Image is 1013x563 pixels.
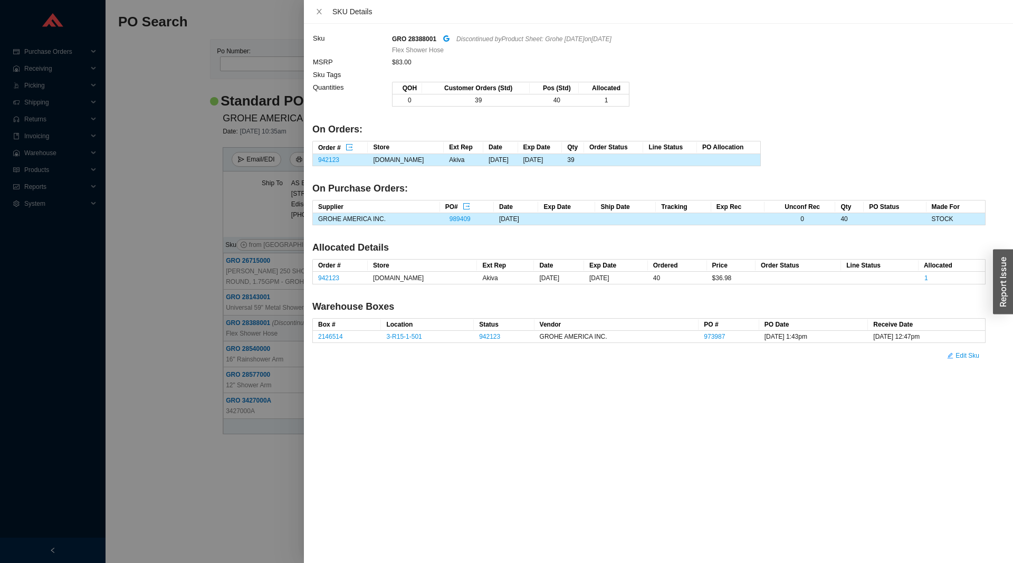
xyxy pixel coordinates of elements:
[759,319,868,331] th: PO Date
[595,201,656,213] th: Ship Date
[313,319,381,331] th: Box #
[955,350,979,361] span: Edit Sku
[368,260,477,272] th: Store
[312,182,986,195] h4: On Purchase Orders:
[313,260,368,272] th: Order #
[656,201,711,213] th: Tracking
[477,272,534,284] td: Akiva
[648,272,707,284] td: 40
[538,201,595,213] th: Exp Date
[393,82,422,94] th: QOH
[643,141,697,154] th: Line Status
[584,272,648,284] td: [DATE]
[562,141,584,154] th: Qty
[392,35,436,43] strong: GRO 28388001
[756,260,841,272] th: Order Status
[392,45,444,55] span: Flex Shower Hose
[924,272,929,278] button: 1
[926,213,986,225] td: STOCK
[841,260,919,272] th: Line Status
[534,272,584,284] td: [DATE]
[835,201,864,213] th: Qty
[562,154,584,166] td: 39
[864,201,926,213] th: PO Status
[483,154,518,166] td: [DATE]
[463,203,470,211] span: export
[443,33,450,45] a: google
[494,213,538,225] td: [DATE]
[707,260,756,272] th: Price
[313,213,440,225] td: GROHE AMERICA INC.
[312,69,391,81] td: Sku Tags
[941,348,986,363] button: editEdit Sku
[381,319,474,331] th: Location
[477,260,534,272] th: Ext Rep
[462,201,471,209] button: export
[868,319,985,331] th: Receive Date
[318,333,343,340] a: 2146514
[474,319,534,331] th: Status
[926,201,986,213] th: Made For
[518,141,562,154] th: Exp Date
[346,144,353,152] span: export
[764,201,836,213] th: Unconf Rec
[868,331,985,343] td: [DATE] 12:47pm
[444,154,483,166] td: Akiva
[483,141,518,154] th: Date
[443,35,450,42] span: google
[422,82,530,94] th: Customer Orders (Std)
[345,142,353,150] button: export
[332,6,1005,17] div: SKU Details
[312,7,326,16] button: Close
[530,82,579,94] th: Pos (Std)
[707,272,756,284] td: $36.98
[440,201,494,213] th: PO#
[530,94,579,107] td: 40
[584,260,648,272] th: Exp Date
[518,154,562,166] td: [DATE]
[312,300,986,313] h4: Warehouse Boxes
[312,81,391,112] td: Quantities
[318,274,339,282] a: 942123
[947,352,953,360] span: edit
[386,333,422,340] a: 3-R15-1-501
[456,35,611,43] i: Discontinued by Product Sheet: Grohe [DATE] on [DATE]
[534,319,699,331] th: Vendor
[392,57,985,68] div: $83.00
[494,201,538,213] th: Date
[312,123,986,136] h4: On Orders:
[313,201,440,213] th: Supplier
[704,333,725,340] a: 973987
[764,213,836,225] td: 0
[534,260,584,272] th: Date
[318,156,339,164] a: 942123
[919,260,985,272] th: Allocated
[316,8,323,15] span: close
[648,260,707,272] th: Ordered
[584,141,643,154] th: Order Status
[312,32,391,56] td: Sku
[422,94,530,107] td: 39
[697,141,760,154] th: PO Allocation
[368,154,444,166] td: [DOMAIN_NAME]
[444,141,483,154] th: Ext Rep
[368,272,477,284] td: [DOMAIN_NAME]
[759,331,868,343] td: [DATE] 1:43pm
[835,213,864,225] td: 40
[534,331,699,343] td: GROHE AMERICA INC.
[393,94,422,107] td: 0
[699,319,759,331] th: PO #
[312,56,391,69] td: MSRP
[579,94,629,107] td: 1
[368,141,444,154] th: Store
[312,241,986,254] h4: Allocated Details
[711,201,764,213] th: Exp Rec
[313,141,368,154] th: Order #
[479,333,500,340] a: 942123
[450,215,471,223] a: 989409
[579,82,629,94] th: Allocated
